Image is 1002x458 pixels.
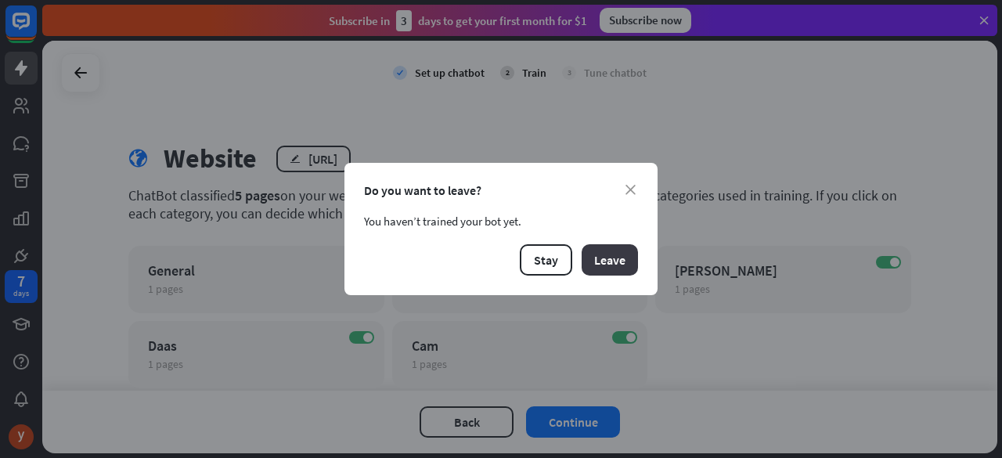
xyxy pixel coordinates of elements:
[364,214,638,229] div: You haven’t trained your bot yet.
[364,182,638,198] div: Do you want to leave?
[13,6,59,53] button: Open LiveChat chat widget
[520,244,572,276] button: Stay
[625,185,636,195] i: close
[582,244,638,276] button: Leave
